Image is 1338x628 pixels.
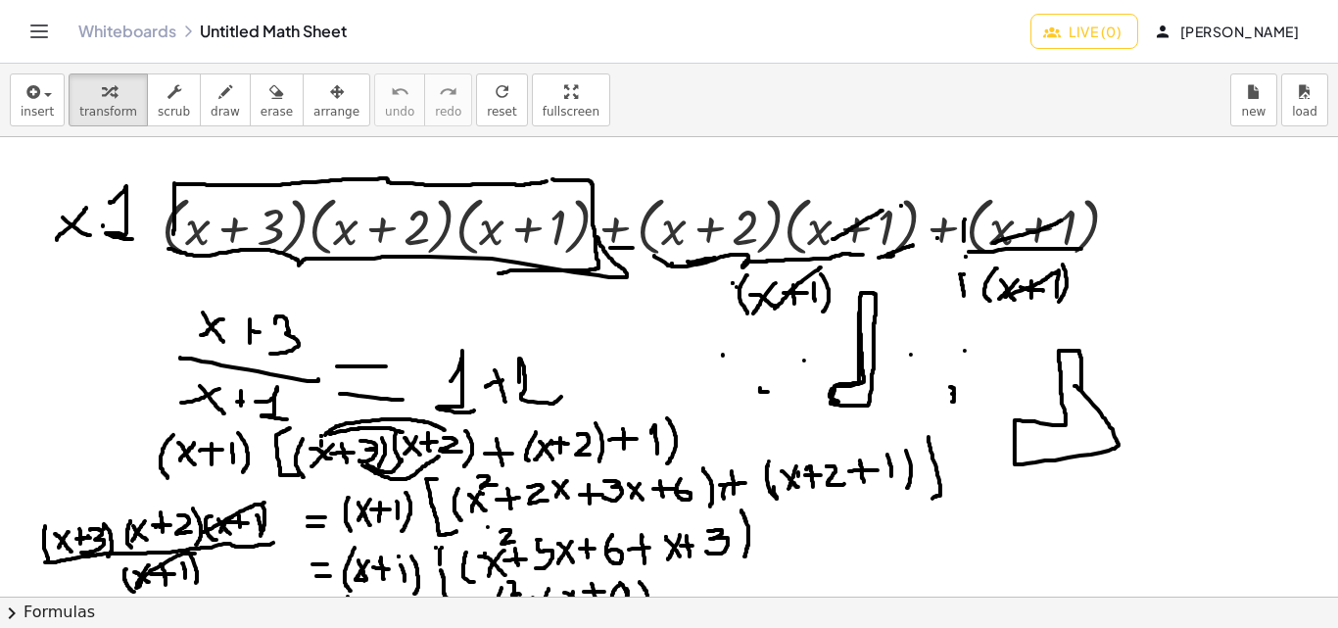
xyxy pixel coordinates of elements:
a: Whiteboards [78,22,176,41]
button: undoundo [374,73,425,126]
button: Live (0) [1030,14,1138,49]
button: insert [10,73,65,126]
span: scrub [158,105,190,119]
i: refresh [493,80,511,104]
span: load [1292,105,1317,119]
span: draw [211,105,240,119]
button: redoredo [424,73,472,126]
button: draw [200,73,251,126]
span: undo [385,105,414,119]
i: redo [439,80,457,104]
button: erase [250,73,304,126]
span: redo [435,105,461,119]
button: fullscreen [532,73,610,126]
span: new [1242,105,1266,119]
span: fullscreen [543,105,599,119]
span: insert [21,105,54,119]
span: arrange [313,105,359,119]
button: [PERSON_NAME] [1142,14,1314,49]
button: transform [69,73,148,126]
span: [PERSON_NAME] [1158,23,1299,40]
button: load [1281,73,1328,126]
span: erase [261,105,293,119]
i: undo [391,80,409,104]
button: scrub [147,73,201,126]
span: Live (0) [1047,23,1122,40]
button: Toggle navigation [24,16,55,47]
span: reset [487,105,516,119]
button: arrange [303,73,370,126]
span: transform [79,105,137,119]
button: new [1230,73,1277,126]
button: refreshreset [476,73,527,126]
